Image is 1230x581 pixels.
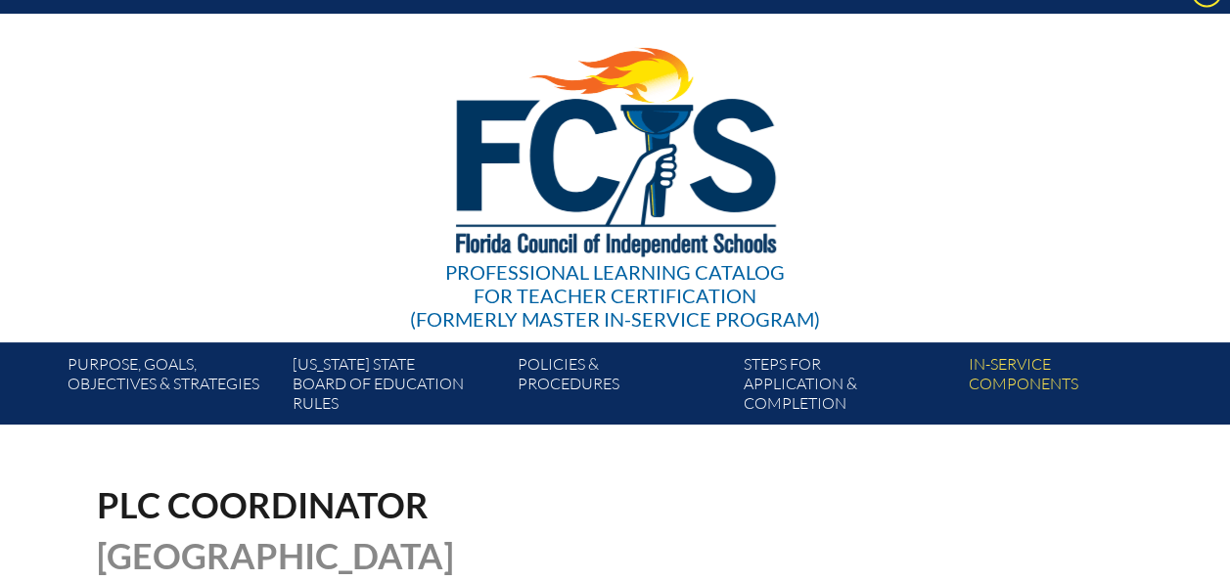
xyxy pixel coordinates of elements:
[736,350,961,425] a: Steps forapplication & completion
[961,350,1186,425] a: In-servicecomponents
[97,483,429,526] span: PLC Coordinator
[402,10,828,335] a: Professional Learning Catalog for Teacher Certification(formerly Master In-service Program)
[413,14,817,281] img: FCISlogo221.eps
[410,260,820,331] div: Professional Learning Catalog (formerly Master In-service Program)
[97,534,454,577] span: [GEOGRAPHIC_DATA]
[59,350,284,425] a: Purpose, goals,objectives & strategies
[474,284,756,307] span: for Teacher Certification
[285,350,510,425] a: [US_STATE] StateBoard of Education rules
[510,350,735,425] a: Policies &Procedures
